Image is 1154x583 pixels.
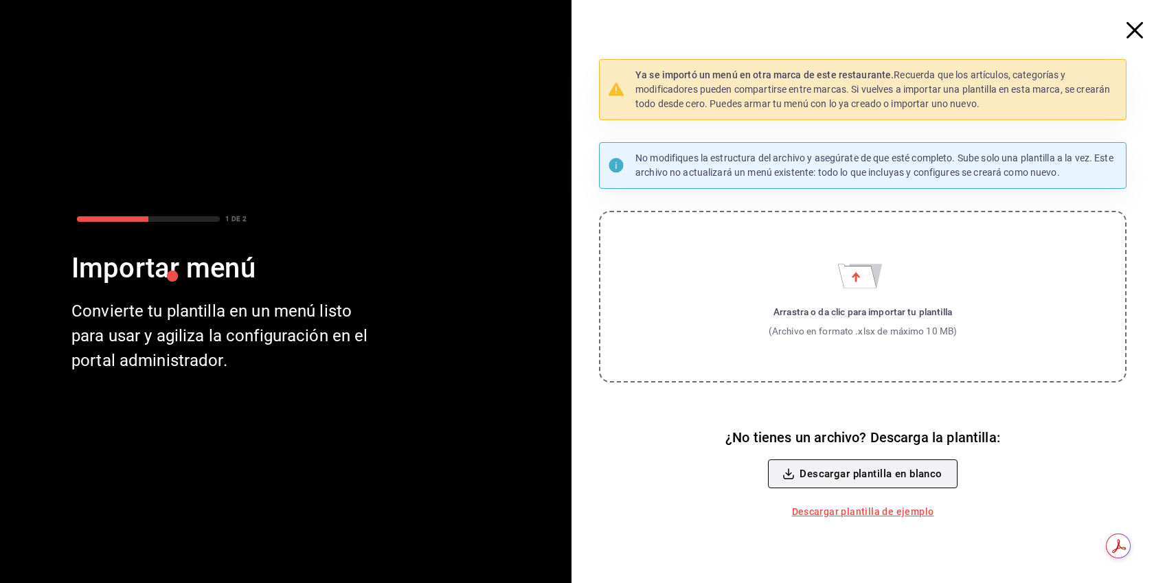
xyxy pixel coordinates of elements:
div: Importar menú [71,249,379,288]
div: (Archivo en formato .xlsx de máximo 10 MB) [769,324,958,338]
a: Descargar plantilla de ejemplo [787,499,940,525]
h6: ¿No tienes un archivo? Descarga la plantilla: [725,426,1000,448]
strong: Ya se importó un menú en otra marca de este restaurante. [635,69,894,80]
p: No modifiques la estructura del archivo y asegúrate de que esté completo. Sube solo una plantilla... [635,151,1118,180]
label: Importar menú [599,211,1127,382]
div: Convierte tu plantilla en un menú listo para usar y agiliza la configuración en el portal adminis... [71,299,379,373]
div: Arrastra o da clic para importar tu plantilla [769,305,958,319]
button: Descargar plantilla en blanco [768,459,957,488]
p: Recuerda que los artículos, categorías y modificadores pueden compartirse entre marcas. Si vuelve... [635,68,1118,111]
div: 1 DE 2 [225,214,247,224]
